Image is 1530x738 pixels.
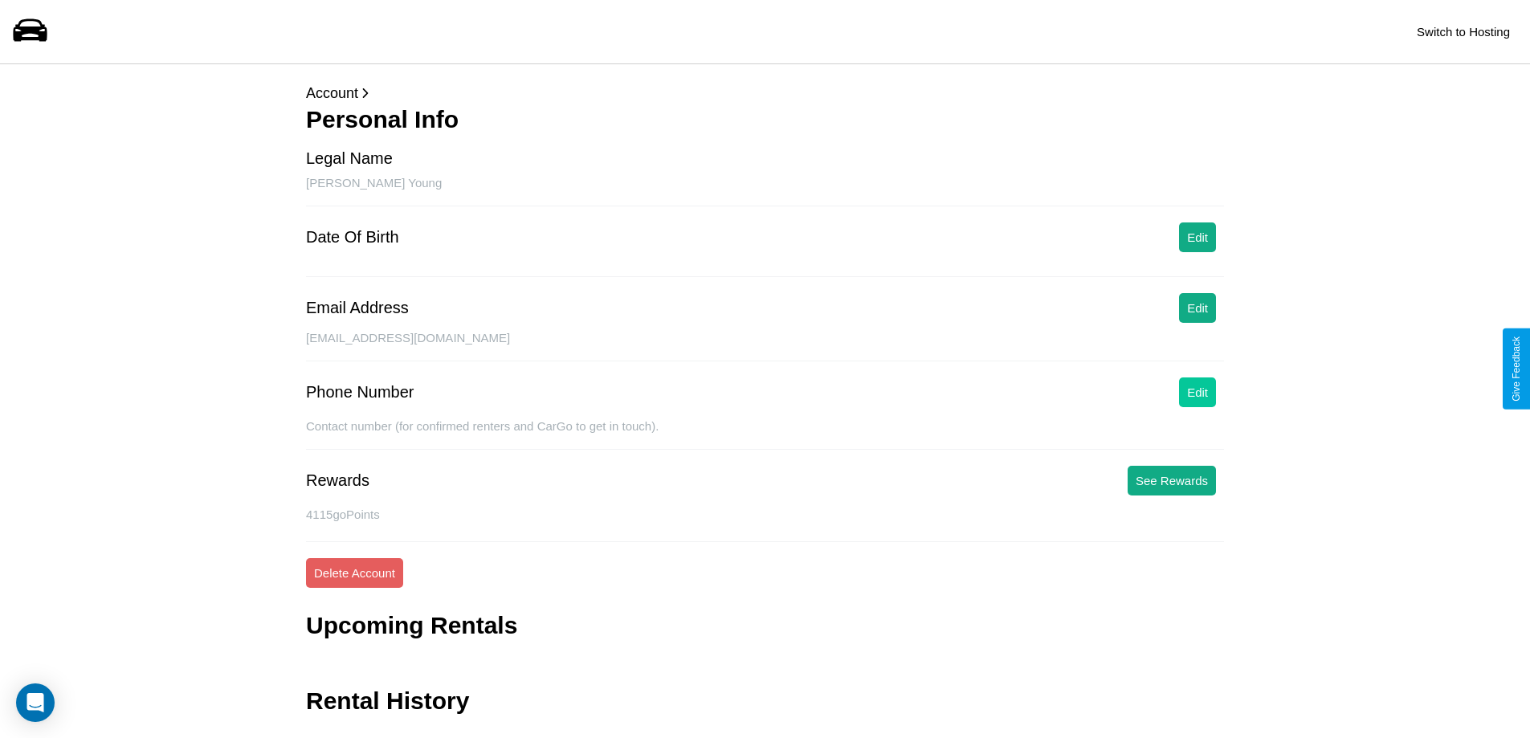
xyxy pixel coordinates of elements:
[1179,293,1216,323] button: Edit
[306,687,469,715] h3: Rental History
[306,299,409,317] div: Email Address
[306,176,1224,206] div: [PERSON_NAME] Young
[1179,377,1216,407] button: Edit
[306,419,1224,450] div: Contact number (for confirmed renters and CarGo to get in touch).
[1179,222,1216,252] button: Edit
[1409,17,1518,47] button: Switch to Hosting
[306,504,1224,525] p: 4115 goPoints
[1128,466,1216,495] button: See Rewards
[306,149,393,168] div: Legal Name
[306,612,517,639] h3: Upcoming Rentals
[306,80,1224,106] p: Account
[306,106,1224,133] h3: Personal Info
[1511,336,1522,402] div: Give Feedback
[306,471,369,490] div: Rewards
[306,331,1224,361] div: [EMAIL_ADDRESS][DOMAIN_NAME]
[16,683,55,722] div: Open Intercom Messenger
[306,383,414,402] div: Phone Number
[306,228,399,247] div: Date Of Birth
[306,558,403,588] button: Delete Account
